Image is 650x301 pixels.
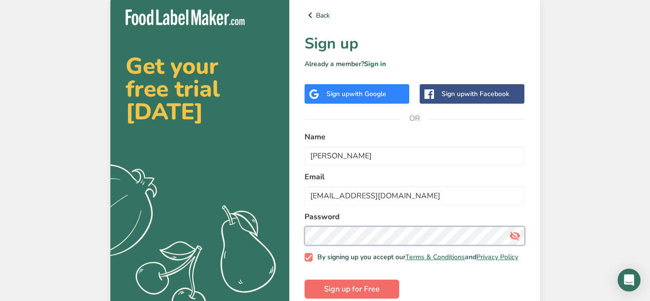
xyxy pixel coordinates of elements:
[305,280,399,299] button: Sign up for Free
[313,253,518,262] span: By signing up you accept our and
[405,252,465,262] a: Terms & Conditions
[305,131,525,143] label: Name
[442,89,509,99] div: Sign up
[326,89,386,99] div: Sign up
[305,59,525,69] p: Already a member?
[305,171,525,183] label: Email
[349,89,386,98] span: with Google
[305,32,525,55] h1: Sign up
[464,89,509,98] span: with Facebook
[305,186,525,205] input: email@example.com
[126,55,274,123] h2: Get your free trial [DATE]
[324,283,380,295] span: Sign up for Free
[400,104,429,133] span: OR
[476,252,518,262] a: Privacy Policy
[126,10,245,25] img: Food Label Maker
[364,59,386,68] a: Sign in
[618,269,640,291] div: Open Intercom Messenger
[305,10,525,21] a: Back
[305,146,525,165] input: John Doe
[305,211,525,223] label: Password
